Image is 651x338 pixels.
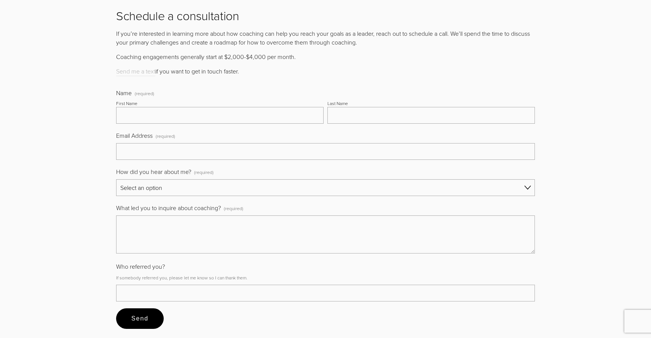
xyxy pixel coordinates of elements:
[224,203,243,214] span: (required)
[116,262,165,271] span: Who referred you?
[156,131,175,142] span: (required)
[116,272,535,283] p: If somebody referred you, please let me know so I can thank them.
[116,53,535,61] p: Coaching engagements generally start at $2,000-$4,000 per month.
[116,67,155,76] a: Send me a text
[116,29,535,46] p: If you’re interested in learning more about how coaching can help you reach your goals as a leade...
[116,179,535,196] select: How did you hear about me?
[194,167,214,178] span: (required)
[116,308,164,329] button: SendSend
[116,167,191,176] span: How did you hear about me?
[135,91,154,96] span: (required)
[116,89,132,97] span: Name
[327,100,348,107] div: Last Name
[131,315,148,322] span: Send
[116,204,221,212] span: What led you to inquire about coaching?
[116,100,137,107] div: First Name
[116,67,535,75] p: if you want to get in touch faster.
[116,8,535,23] h2: Schedule a consultation
[116,131,153,140] span: Email Address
